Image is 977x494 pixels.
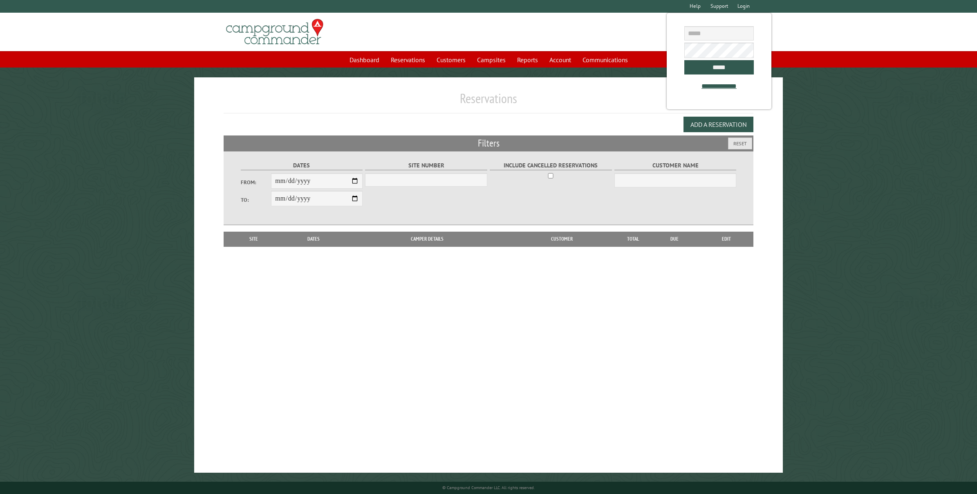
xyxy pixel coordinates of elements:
th: Camper Details [348,232,507,246]
button: Reset [728,138,752,149]
a: Account [545,52,576,68]
th: Due [650,232,700,246]
label: To: [241,196,271,204]
small: © Campground Commander LLC. All rights reserved. [442,485,535,490]
label: Include Cancelled Reservations [490,161,612,170]
th: Edit [700,232,754,246]
h2: Filters [224,135,754,151]
th: Site [228,232,280,246]
button: Add a Reservation [683,117,753,132]
a: Campsites [472,52,511,68]
a: Reports [512,52,543,68]
label: Customer Name [614,161,736,170]
a: Dashboard [345,52,384,68]
th: Dates [280,232,348,246]
a: Customers [432,52,471,68]
label: Dates [241,161,363,170]
a: Reservations [386,52,430,68]
img: Campground Commander [224,16,326,48]
th: Total [617,232,650,246]
label: From: [241,178,271,186]
label: Site Number [365,161,487,170]
h1: Reservations [224,90,754,113]
a: Communications [578,52,633,68]
th: Customer [507,232,617,246]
